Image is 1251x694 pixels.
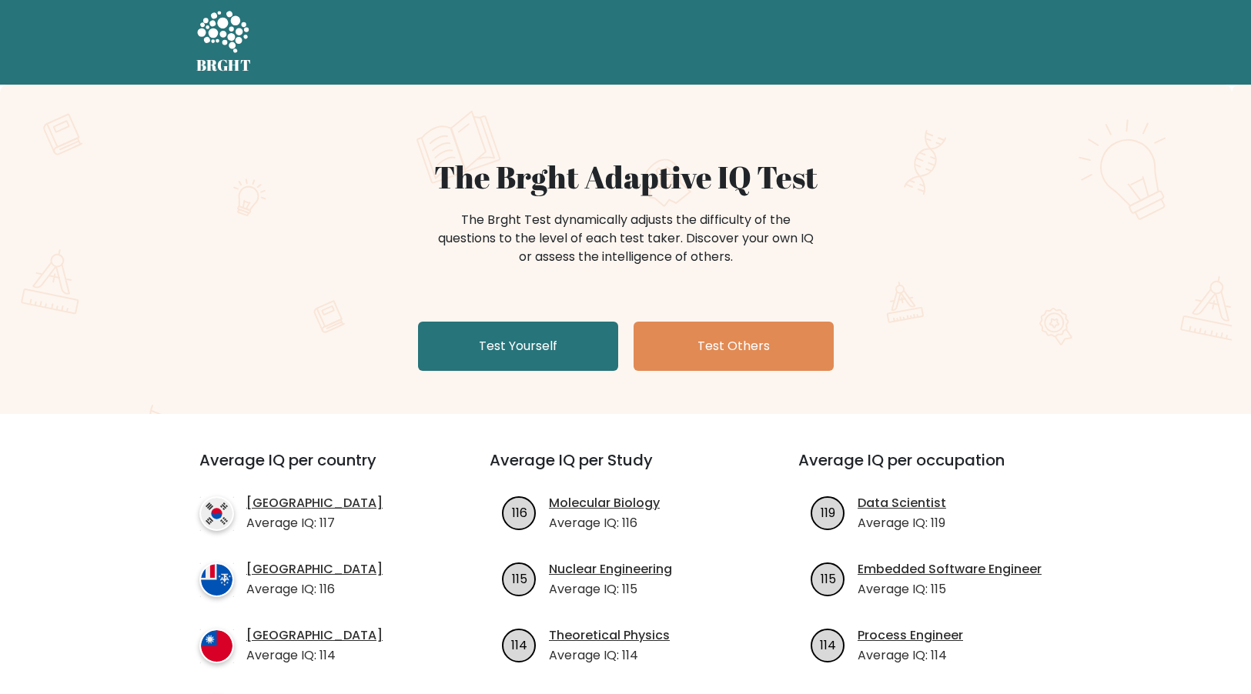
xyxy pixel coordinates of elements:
a: Test Others [634,322,834,371]
text: 119 [821,503,835,521]
a: BRGHT [196,6,252,78]
a: Test Yourself [418,322,618,371]
p: Average IQ: 119 [858,514,946,532]
p: Average IQ: 115 [858,580,1042,599]
h3: Average IQ per Study [490,451,761,488]
h5: BRGHT [196,56,252,75]
p: Average IQ: 114 [858,646,963,665]
a: Process Engineer [858,626,963,645]
img: country [199,629,234,663]
p: Average IQ: 114 [246,646,383,665]
text: 115 [821,569,836,587]
img: country [199,496,234,531]
h1: The Brght Adaptive IQ Test [250,158,1002,195]
a: Embedded Software Engineer [858,560,1042,579]
text: 114 [820,636,836,653]
p: Average IQ: 116 [549,514,660,532]
a: [GEOGRAPHIC_DATA] [246,494,383,512]
p: Average IQ: 115 [549,580,672,599]
img: country [199,562,234,597]
a: Data Scientist [858,494,946,512]
text: 115 [512,569,527,587]
a: Nuclear Engineering [549,560,672,579]
a: Molecular Biology [549,494,660,512]
h3: Average IQ per country [199,451,434,488]
text: 114 [511,636,527,653]
a: Theoretical Physics [549,626,670,645]
p: Average IQ: 114 [549,646,670,665]
text: 116 [512,503,527,521]
p: Average IQ: 117 [246,514,383,532]
a: [GEOGRAPHIC_DATA] [246,626,383,645]
h3: Average IQ per occupation [798,451,1070,488]
a: [GEOGRAPHIC_DATA] [246,560,383,579]
p: Average IQ: 116 [246,580,383,599]
div: The Brght Test dynamically adjusts the difficulty of the questions to the level of each test take... [433,211,818,266]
